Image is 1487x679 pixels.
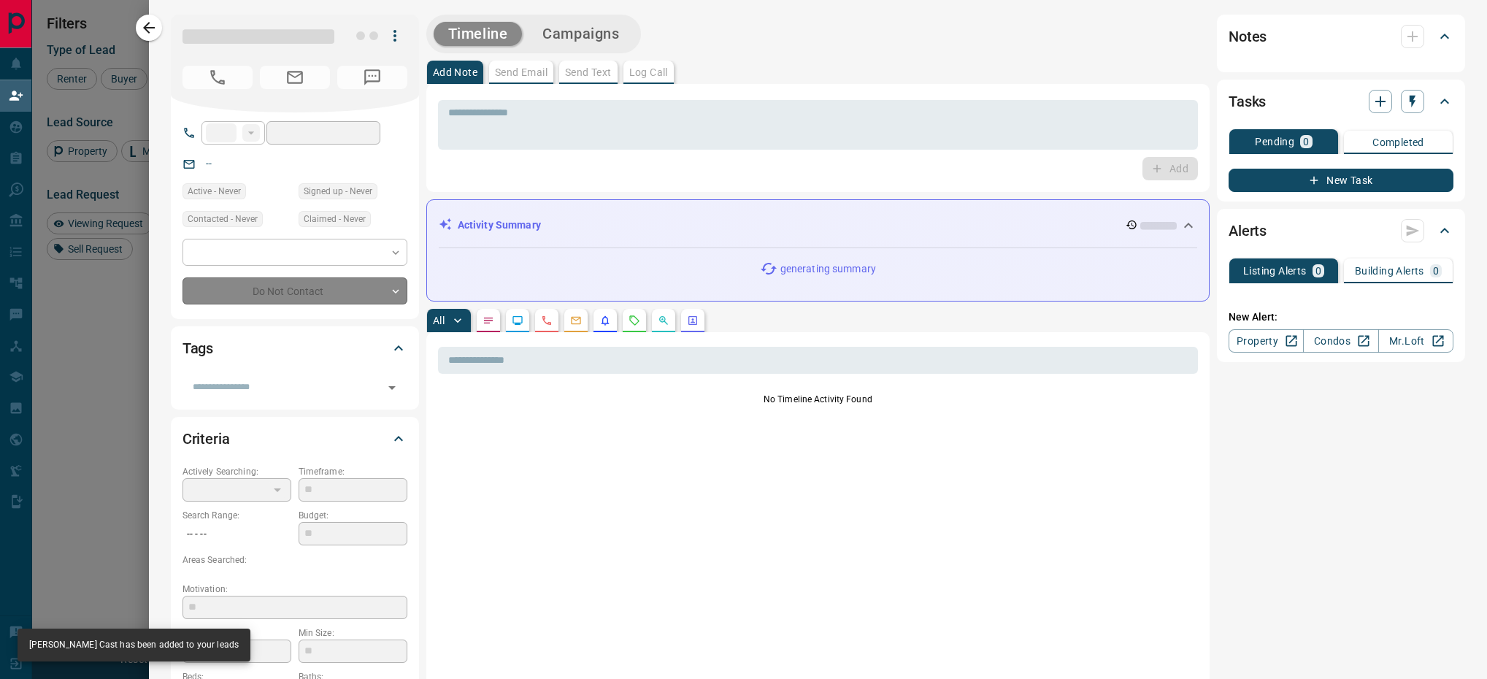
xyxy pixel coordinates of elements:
p: Add Note [433,67,477,77]
span: Claimed - Never [304,212,366,226]
span: Signed up - Never [304,184,372,199]
p: New Alert: [1229,310,1453,325]
div: Activity Summary [439,212,1197,239]
p: Timeframe: [299,465,407,478]
p: Completed [1372,137,1424,147]
h2: Notes [1229,25,1267,48]
p: Activity Summary [458,218,541,233]
p: generating summary [780,261,876,277]
svg: Listing Alerts [599,315,611,326]
button: Open [382,377,402,398]
span: No Number [337,66,407,89]
div: Notes [1229,19,1453,54]
p: All [433,315,445,326]
h2: Tags [182,337,213,360]
p: Listing Alerts [1243,266,1307,276]
a: -- [206,158,212,169]
p: No Timeline Activity Found [438,393,1198,406]
div: Alerts [1229,213,1453,248]
p: 0 [1433,266,1439,276]
h2: Tasks [1229,90,1266,113]
p: Search Range: [182,509,291,522]
p: Actively Searching: [182,465,291,478]
button: Campaigns [528,22,634,46]
p: Areas Searched: [182,553,407,567]
p: -- - -- [182,522,291,546]
p: 0 [1315,266,1321,276]
svg: Requests [629,315,640,326]
p: Budget: [299,509,407,522]
a: Property [1229,329,1304,353]
button: Timeline [434,22,523,46]
div: Tags [182,331,407,366]
span: Contacted - Never [188,212,258,226]
span: Active - Never [188,184,241,199]
h2: Criteria [182,427,230,450]
div: [PERSON_NAME] Cast has been added to your leads [29,633,239,657]
button: New Task [1229,169,1453,192]
div: Tasks [1229,84,1453,119]
span: No Number [182,66,253,89]
div: Criteria [182,421,407,456]
p: Pending [1255,137,1294,147]
span: No Email [260,66,330,89]
svg: Notes [483,315,494,326]
p: 0 [1303,137,1309,147]
svg: Opportunities [658,315,669,326]
div: Do Not Contact [182,277,407,304]
svg: Calls [541,315,553,326]
svg: Emails [570,315,582,326]
h2: Alerts [1229,219,1267,242]
a: Condos [1303,329,1378,353]
p: Motivation: [182,583,407,596]
p: Min Size: [299,626,407,640]
a: Mr.Loft [1378,329,1453,353]
p: Home Type: [182,626,291,640]
svg: Agent Actions [687,315,699,326]
svg: Lead Browsing Activity [512,315,523,326]
p: Building Alerts [1355,266,1424,276]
